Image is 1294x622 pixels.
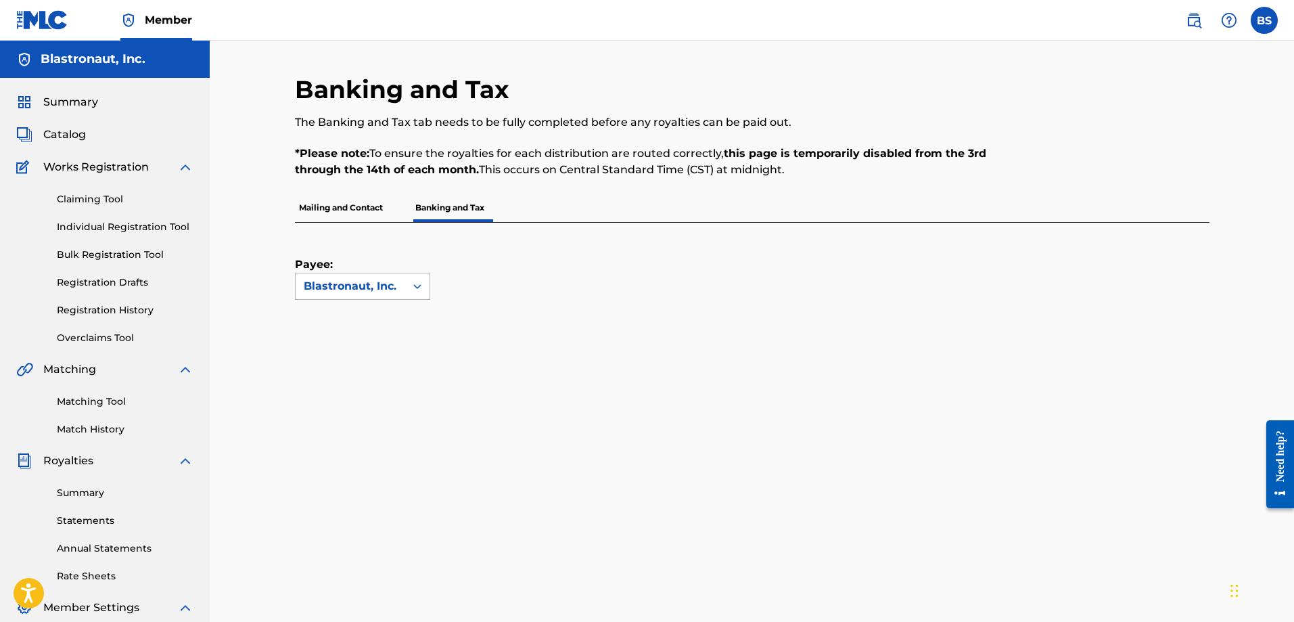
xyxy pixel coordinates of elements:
[295,147,986,176] strong: this page is temporarily disabled from the 3rd through the 14th of each month.
[43,600,139,616] span: Member Settings
[57,395,193,409] a: Matching Tool
[1186,12,1202,28] img: search
[16,453,32,469] img: Royalties
[57,486,193,500] a: Summary
[16,127,86,143] a: CatalogCatalog
[16,10,68,30] img: MLC Logo
[43,127,86,143] span: Catalog
[41,51,145,67] h5: Blastronaut, Inc.
[1221,12,1237,28] img: help
[1216,7,1243,34] div: Help
[145,12,192,28] span: Member
[177,361,193,378] img: expand
[57,303,193,317] a: Registration History
[16,159,34,175] img: Works Registration
[1226,557,1294,622] iframe: Chat Widget
[1180,7,1207,34] a: Public Search
[16,94,98,110] a: SummarySummary
[43,453,93,469] span: Royalties
[411,194,488,222] p: Banking and Tax
[57,541,193,556] a: Annual Statements
[57,220,193,234] a: Individual Registration Tool
[1251,7,1278,34] div: User Menu
[120,12,137,28] img: Top Rightsholder
[1230,571,1239,611] div: Drag
[16,51,32,68] img: Accounts
[57,422,193,437] a: Match History
[16,127,32,143] img: Catalog
[57,275,193,290] a: Registration Drafts
[57,248,193,262] a: Bulk Registration Tool
[295,146,999,178] p: To ensure the royalties for each distribution are routed correctly, This occurs on Central Standa...
[295,114,999,131] p: The Banking and Tax tab needs to be fully completed before any royalties can be paid out.
[16,600,32,616] img: Member Settings
[295,74,515,105] h2: Banking and Tax
[295,194,387,222] p: Mailing and Contact
[295,257,363,273] label: Payee:
[16,361,33,378] img: Matching
[304,278,397,294] div: Blastronaut, Inc.
[57,569,193,583] a: Rate Sheets
[16,94,32,110] img: Summary
[295,147,369,160] strong: *Please note:
[57,514,193,528] a: Statements
[1256,410,1294,519] iframe: Resource Center
[57,331,193,345] a: Overclaims Tool
[43,159,149,175] span: Works Registration
[57,192,193,206] a: Claiming Tool
[177,600,193,616] img: expand
[43,361,96,378] span: Matching
[43,94,98,110] span: Summary
[177,159,193,175] img: expand
[177,453,193,469] img: expand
